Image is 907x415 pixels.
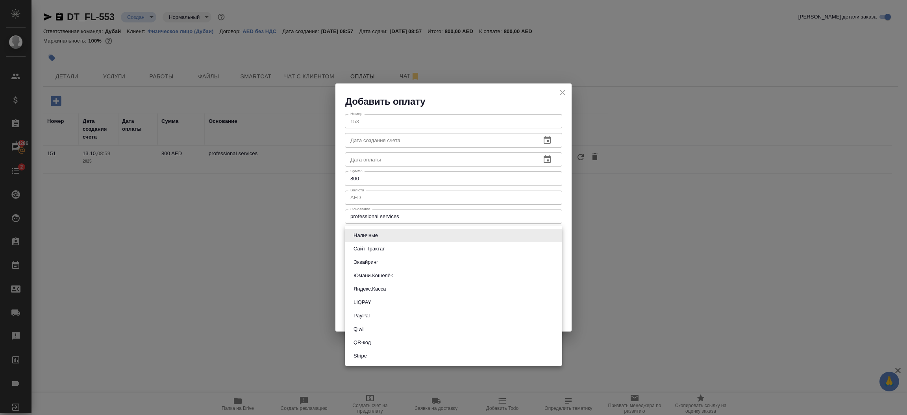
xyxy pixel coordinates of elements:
[351,258,381,267] button: Эквайринг
[351,298,374,307] button: LIQPAY
[351,352,369,360] button: Stripe
[351,325,366,333] button: Qiwi
[351,245,387,253] button: Сайт Трактат
[351,285,388,293] button: Яндекс.Касса
[351,338,373,347] button: QR-код
[351,311,372,320] button: PayPal
[351,271,395,280] button: Юмани.Кошелёк
[351,231,380,240] button: Наличные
